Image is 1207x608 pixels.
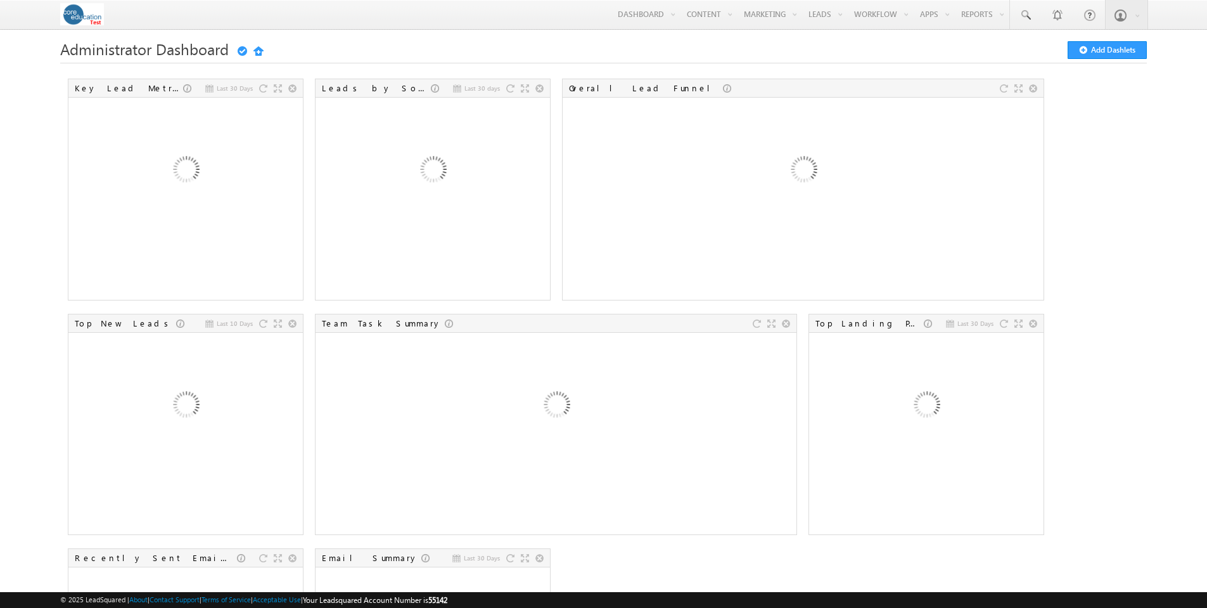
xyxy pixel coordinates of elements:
[858,339,994,475] img: Loading...
[217,318,253,329] span: Last 10 Days
[735,103,871,240] img: Loading...
[322,82,431,94] div: Leads by Sources
[488,339,624,475] img: Loading...
[60,594,447,606] span: © 2025 LeadSquared | | | | |
[75,318,176,329] div: Top New Leads
[364,103,501,240] img: Loading...
[117,339,253,475] img: Loading...
[957,318,993,329] span: Last 30 Days
[303,595,447,605] span: Your Leadsquared Account Number is
[129,595,148,604] a: About
[75,82,183,94] div: Key Lead Metrics
[322,552,421,564] div: Email Summary
[75,552,237,564] div: Recently Sent Email Campaigns
[201,595,251,604] a: Terms of Service
[1068,41,1147,59] button: Add Dashlets
[253,595,301,604] a: Acceptable Use
[464,82,500,94] span: Last 30 days
[60,3,104,25] img: Custom Logo
[428,595,447,605] span: 55142
[60,39,229,59] span: Administrator Dashboard
[322,318,445,329] div: Team Task Summary
[150,595,200,604] a: Contact Support
[117,103,253,240] img: Loading...
[464,552,500,564] span: Last 30 Days
[569,82,723,94] div: Overall Lead Funnel
[815,318,924,329] div: Top Landing Pages
[217,82,253,94] span: Last 30 Days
